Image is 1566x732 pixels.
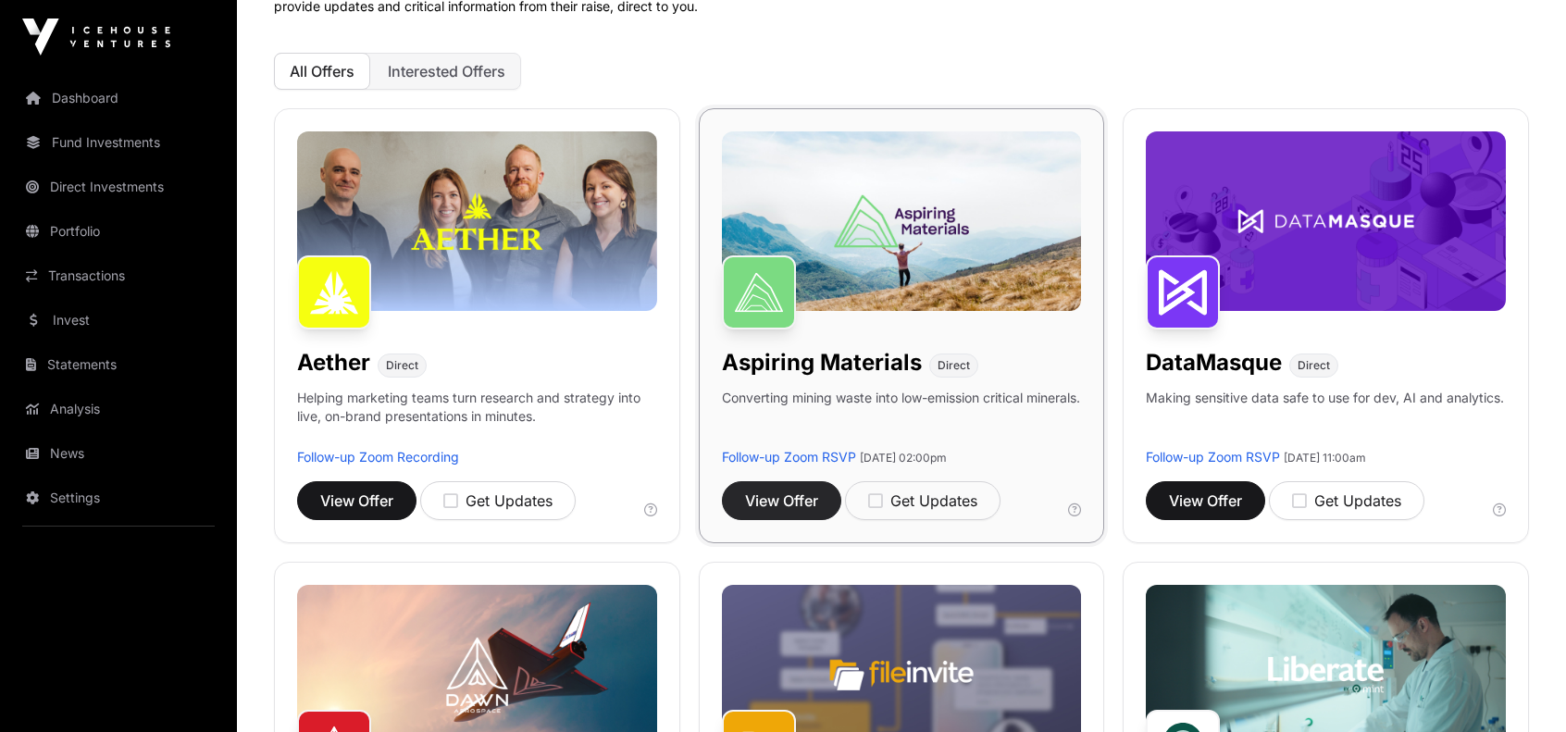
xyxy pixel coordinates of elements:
[15,433,222,474] a: News
[15,344,222,385] a: Statements
[1146,131,1506,311] img: DataMasque-Banner.jpg
[297,255,371,329] img: Aether
[745,490,818,512] span: View Offer
[722,389,1080,448] p: Converting mining waste into low-emission critical minerals.
[15,78,222,118] a: Dashboard
[297,389,657,448] p: Helping marketing teams turn research and strategy into live, on-brand presentations in minutes.
[845,481,1000,520] button: Get Updates
[1298,358,1330,373] span: Direct
[1169,490,1242,512] span: View Offer
[22,19,170,56] img: Icehouse Ventures Logo
[15,478,222,518] a: Settings
[443,490,553,512] div: Get Updates
[860,451,947,465] span: [DATE] 02:00pm
[297,449,459,465] a: Follow-up Zoom Recording
[938,358,970,373] span: Direct
[1146,389,1504,448] p: Making sensitive data safe to use for dev, AI and analytics.
[1284,451,1366,465] span: [DATE] 11:00am
[722,481,841,520] button: View Offer
[1269,481,1424,520] button: Get Updates
[320,490,393,512] span: View Offer
[1146,449,1280,465] a: Follow-up Zoom RSVP
[15,211,222,252] a: Portfolio
[1473,643,1566,732] iframe: Chat Widget
[388,62,505,81] span: Interested Offers
[1292,490,1401,512] div: Get Updates
[274,53,370,90] button: All Offers
[297,348,370,378] h1: Aether
[1146,348,1282,378] h1: DataMasque
[15,255,222,296] a: Transactions
[15,167,222,207] a: Direct Investments
[722,131,1082,311] img: Aspiring-Banner.jpg
[1146,481,1265,520] button: View Offer
[420,481,576,520] button: Get Updates
[722,449,856,465] a: Follow-up Zoom RSVP
[722,348,922,378] h1: Aspiring Materials
[868,490,977,512] div: Get Updates
[297,481,416,520] button: View Offer
[15,300,222,341] a: Invest
[722,255,796,329] img: Aspiring Materials
[297,131,657,311] img: Aether-Banner.jpg
[290,62,354,81] span: All Offers
[1146,255,1220,329] img: DataMasque
[386,358,418,373] span: Direct
[15,122,222,163] a: Fund Investments
[372,53,521,90] button: Interested Offers
[15,389,222,429] a: Analysis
